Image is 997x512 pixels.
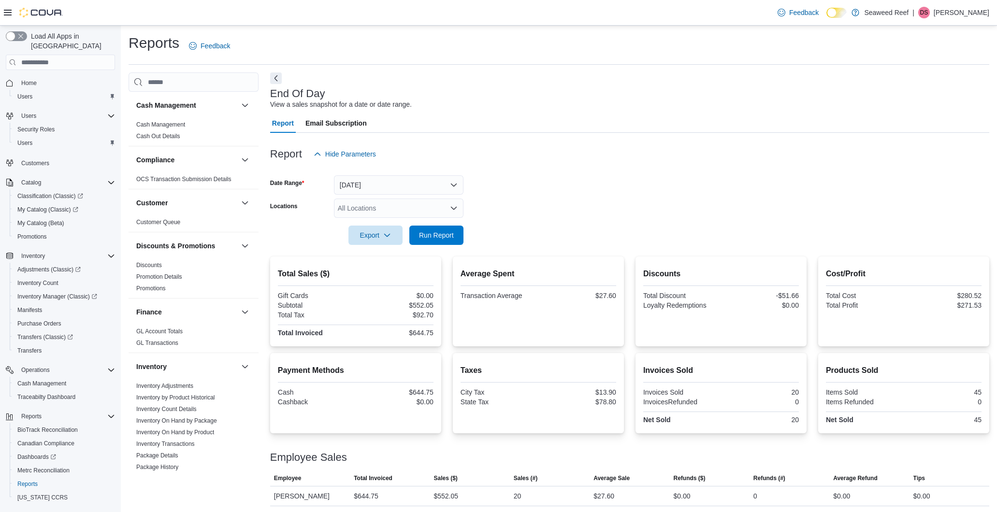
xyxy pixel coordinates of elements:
button: Inventory [239,361,251,372]
button: Users [10,90,119,103]
span: Security Roles [17,126,55,133]
button: Cash Management [10,377,119,390]
a: My Catalog (Beta) [14,217,68,229]
h3: Customer [136,198,168,208]
div: Total Profit [826,301,902,309]
span: My Catalog (Classic) [17,206,78,213]
button: Promotions [10,230,119,243]
a: Inventory Manager (Classic) [14,291,101,302]
h2: Payment Methods [278,365,433,376]
h3: Compliance [136,155,174,165]
a: Promotion Details [136,273,182,280]
span: Discounts [136,261,162,269]
a: Home [17,77,41,89]
button: Compliance [239,154,251,166]
input: Dark Mode [826,8,847,18]
h3: Report [270,148,302,160]
button: Inventory [136,362,237,371]
div: $0.00 [358,398,433,406]
a: Inventory On Hand by Product [136,429,214,436]
button: Operations [2,363,119,377]
a: Inventory Count Details [136,406,197,412]
div: Total Cost [826,292,902,299]
button: Customers [2,156,119,170]
a: Inventory Manager (Classic) [10,290,119,303]
span: Reports [14,478,115,490]
strong: Total Invoiced [278,329,323,337]
div: Items Refunded [826,398,902,406]
div: $552.05 [358,301,433,309]
h2: Total Sales ($) [278,268,433,280]
span: My Catalog (Classic) [14,204,115,215]
span: Operations [21,366,50,374]
a: GL Transactions [136,340,178,346]
button: Catalog [2,176,119,189]
div: $644.75 [358,329,433,337]
a: BioTrack Reconciliation [14,424,82,436]
span: Users [17,93,32,100]
div: Gift Cards [278,292,354,299]
div: Loyalty Redemptions [643,301,719,309]
span: Customers [17,156,115,169]
button: Operations [17,364,54,376]
button: Customer [239,197,251,209]
div: $0.00 [723,301,799,309]
span: Customer Queue [136,218,180,226]
div: 45 [906,388,982,396]
a: Inventory On Hand by Package [136,417,217,424]
div: 0 [906,398,982,406]
button: Manifests [10,303,119,317]
button: Metrc Reconciliation [10,464,119,477]
span: Reports [21,412,42,420]
span: Inventory Count [17,279,58,287]
a: Dashboards [10,450,119,464]
span: Sales ($) [433,474,457,482]
button: Open list of options [450,204,458,212]
span: Promotions [136,284,166,292]
span: Average Refund [833,474,878,482]
span: Refunds ($) [674,474,706,482]
div: Total Tax [278,311,354,319]
span: Inventory Adjustments [136,382,193,390]
a: My Catalog (Classic) [14,204,82,215]
button: Cash Management [136,100,237,110]
div: 0 [723,398,799,406]
strong: Net Sold [826,416,853,424]
div: Cash [278,388,354,396]
div: David Schwab [918,7,930,18]
h3: End Of Day [270,88,325,100]
h3: Discounts & Promotions [136,241,215,251]
span: Traceabilty Dashboard [14,391,115,403]
span: Inventory On Hand by Product [136,428,214,436]
span: Feedback [201,41,230,51]
div: -$51.66 [723,292,799,299]
span: Home [21,79,37,87]
p: | [912,7,914,18]
a: Users [14,91,36,102]
a: Classification (Classic) [14,190,87,202]
a: Cash Management [136,121,185,128]
button: Security Roles [10,123,119,136]
span: Run Report [419,230,454,240]
button: Hide Parameters [310,144,380,164]
span: BioTrack Reconciliation [14,424,115,436]
h1: Reports [129,33,179,53]
a: Security Roles [14,124,58,135]
a: Canadian Compliance [14,438,78,449]
button: Home [2,76,119,90]
a: Inventory Adjustments [136,383,193,389]
h3: Finance [136,307,162,317]
label: Locations [270,202,298,210]
span: Cash Management [17,380,66,387]
button: Reports [2,410,119,423]
span: Report [272,114,294,133]
span: Inventory Count [14,277,115,289]
a: Inventory Count [14,277,62,289]
button: Inventory [17,250,49,262]
div: 20 [723,416,799,424]
a: Metrc Reconciliation [14,465,73,476]
div: $27.60 [540,292,616,299]
span: Cash Management [14,378,115,389]
span: Reports [17,411,115,422]
span: Feedback [789,8,819,17]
